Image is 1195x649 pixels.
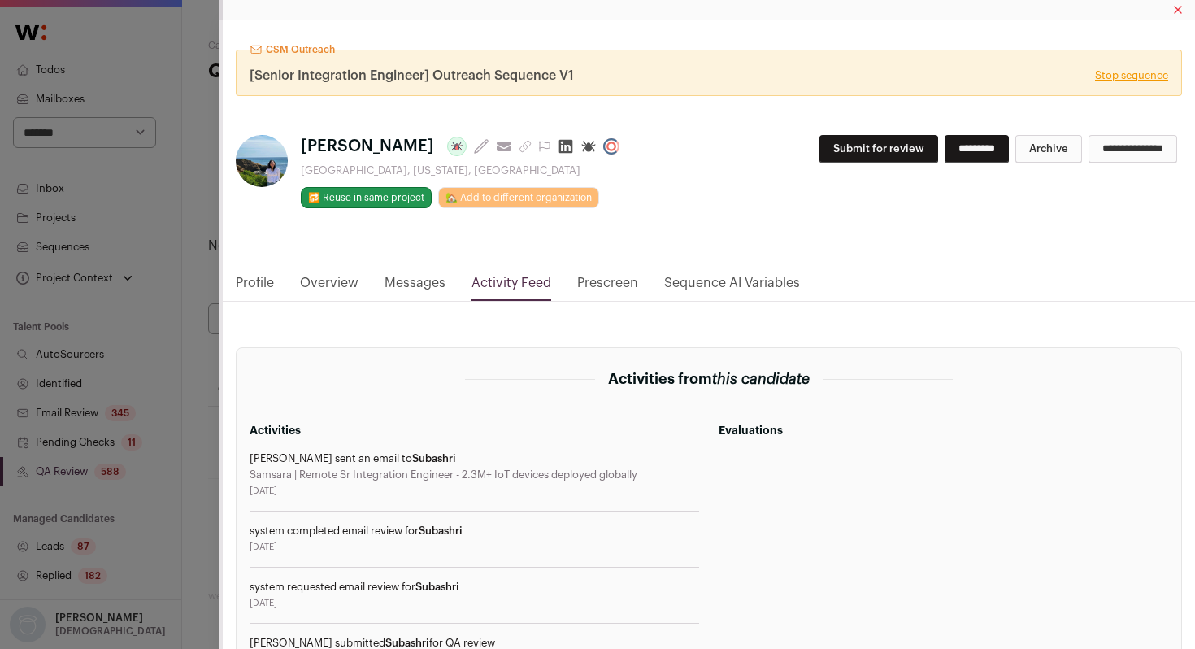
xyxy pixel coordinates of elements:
[419,525,463,536] span: Subashri
[1015,135,1082,163] button: Archive
[250,525,699,538] div: system completed email review for
[250,66,574,85] span: [Senior Integration Engineer] Outreach Sequence V1
[250,452,699,465] div: [PERSON_NAME] sent an email to
[301,135,434,158] span: [PERSON_NAME]
[412,453,456,464] span: Subashri
[712,372,810,386] span: this candidate
[1095,69,1168,82] a: Stop sequence
[819,135,938,163] button: Submit for review
[415,581,459,592] span: Subashri
[250,485,699,498] div: [DATE]
[385,273,445,301] a: Messages
[266,43,335,56] span: CSM Outreach
[301,187,432,208] button: 🔂 Reuse in same project
[250,597,699,610] div: [DATE]
[236,135,288,187] img: f193b8bba325eaad4f452fcbfc12cc963de863f9bea141a68407382e30f03336.jpg
[250,541,699,554] div: [DATE]
[664,273,800,301] a: Sequence AI Variables
[250,423,699,439] h3: Activities
[301,164,626,177] div: [GEOGRAPHIC_DATA], [US_STATE], [GEOGRAPHIC_DATA]
[250,468,699,481] div: Samsara | Remote Sr Integration Engineer - 2.3M+ IoT devices deployed globally
[438,187,599,208] a: 🏡 Add to different organization
[719,423,1168,439] h3: Evaluations
[300,273,358,301] a: Overview
[250,581,699,594] div: system requested email review for
[608,368,810,390] h2: Activities from
[236,273,274,301] a: Profile
[471,273,551,301] a: Activity Feed
[577,273,638,301] a: Prescreen
[385,638,429,648] span: Subashri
